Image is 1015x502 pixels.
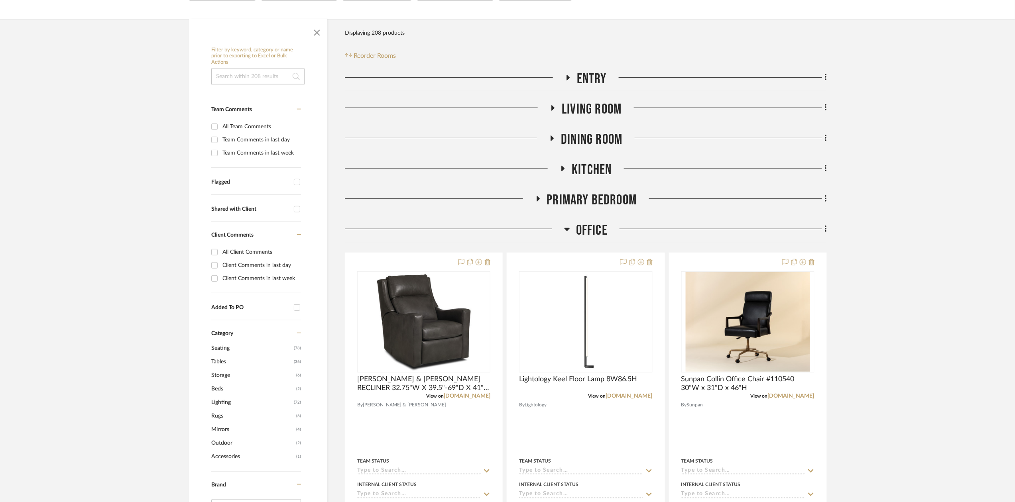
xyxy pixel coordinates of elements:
[222,259,299,272] div: Client Comments in last day
[561,131,622,148] span: Dining Room
[547,192,637,209] span: Primary Bedroom
[519,481,578,488] div: Internal Client Status
[294,396,301,409] span: (72)
[296,450,301,463] span: (1)
[211,330,233,337] span: Category
[681,467,805,475] input: Type to Search…
[354,51,396,61] span: Reorder Rooms
[211,304,290,311] div: Added To PO
[296,423,301,436] span: (4)
[211,436,294,450] span: Outdoor
[211,450,294,463] span: Accessories
[681,491,805,498] input: Type to Search…
[294,355,301,368] span: (36)
[296,437,301,449] span: (2)
[681,375,814,392] span: Sunpan Collin Office Chair #110540 30"W x 31"D x 46"H
[211,69,305,84] input: Search within 208 results
[577,71,607,88] span: Entry
[681,457,713,465] div: Team Status
[211,341,292,355] span: Seating
[588,394,606,398] span: View on
[686,272,810,372] img: Sunpan Collin Office Chair #110540 30"W x 31"D x 46"H
[296,382,301,395] span: (2)
[750,394,768,398] span: View on
[519,457,551,465] div: Team Status
[296,369,301,382] span: (6)
[296,410,301,422] span: (6)
[211,47,305,66] h6: Filter by keyword, category or name prior to exporting to Excel or Bulk Actions
[606,393,653,399] a: [DOMAIN_NAME]
[294,342,301,355] span: (78)
[211,179,290,186] div: Flagged
[519,467,643,475] input: Type to Search…
[681,481,741,488] div: Internal Client Status
[357,457,389,465] div: Team Status
[211,423,294,436] span: Mirrors
[357,481,417,488] div: Internal Client Status
[768,393,814,399] a: [DOMAIN_NAME]
[222,133,299,146] div: Team Comments in last day
[357,375,490,392] span: [PERSON_NAME] & [PERSON_NAME] RECLINER 32.75"W X 39.5"-69"D X 41"H 26"AH
[309,23,325,39] button: Close
[363,401,446,409] span: [PERSON_NAME] & [PERSON_NAME]
[211,382,294,396] span: Beds
[357,401,363,409] span: By
[576,222,608,239] span: Office
[357,491,481,498] input: Type to Search…
[211,396,292,409] span: Lighting
[372,272,476,372] img: HANCOCK & MOORE ANTON POWER RECLINER 32.75"W X 39.5"-69"D X 41"H 26"AH
[222,272,299,285] div: Client Comments in last week
[562,101,622,118] span: Living Room
[211,206,290,213] div: Shared with Client
[211,482,226,488] span: Brand
[211,409,294,423] span: Rugs
[211,369,294,382] span: Storage
[525,401,547,409] span: Lightology
[211,107,252,112] span: Team Comments
[519,375,637,384] span: Lightology Keel Floor Lamp 8W86.5H
[357,467,481,475] input: Type to Search…
[222,120,299,133] div: All Team Comments
[222,246,299,259] div: All Client Comments
[519,401,525,409] span: By
[211,232,254,238] span: Client Comments
[222,147,299,159] div: Team Comments in last week
[444,393,490,399] a: [DOMAIN_NAME]
[687,401,703,409] span: Sunpan
[536,272,635,372] img: Lightology Keel Floor Lamp 8W86.5H
[681,401,687,409] span: By
[572,161,612,178] span: Kitchen
[345,51,396,61] button: Reorder Rooms
[426,394,444,398] span: View on
[519,491,643,498] input: Type to Search…
[345,25,405,41] div: Displaying 208 products
[211,355,292,369] span: Tables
